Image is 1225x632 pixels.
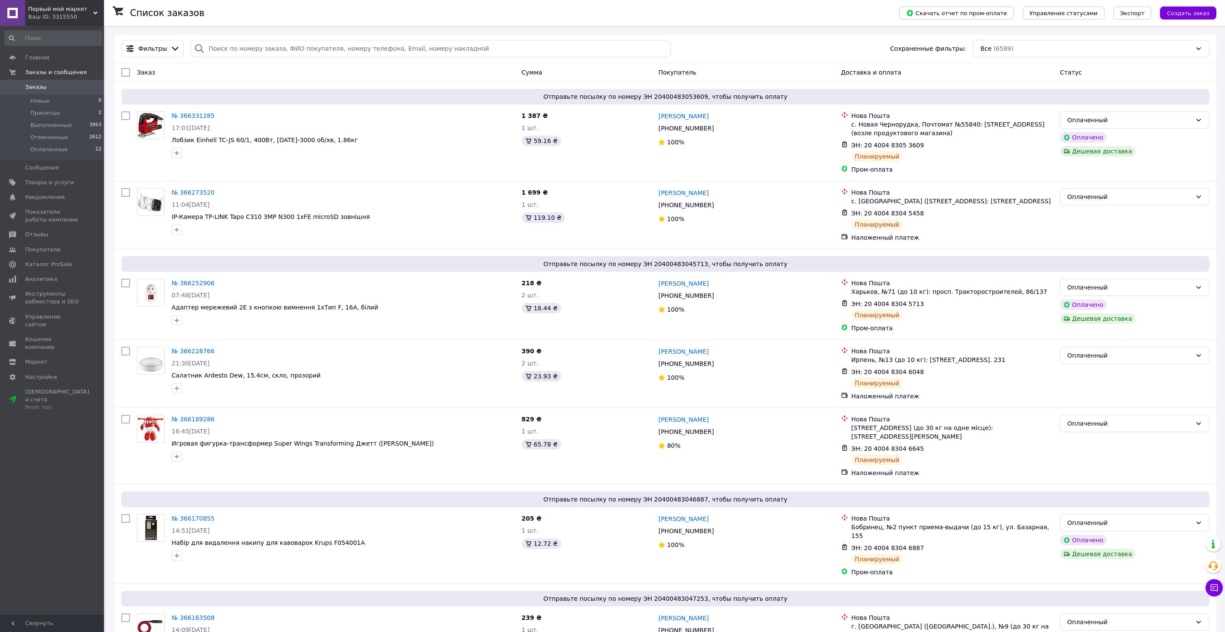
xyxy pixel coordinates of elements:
[1151,9,1216,16] a: Создать заказ
[125,495,1206,504] span: Отправьте посылку по номеру ЭН 20400483046887, чтобы получить оплату
[667,215,684,222] span: 100%
[89,134,101,141] span: 2612
[172,440,434,447] a: Игровая фигурка-трансформер Super Wings Transforming Джетт ([PERSON_NAME])
[851,523,1053,540] div: Бобринец, №2 пункт приема-выдачи (до 15 кг), ул. Базарная, 155
[890,44,966,53] span: Сохраненные фильтры:
[1023,7,1105,20] button: Управление статусами
[658,415,708,424] a: [PERSON_NAME]
[522,112,548,119] span: 1 387 ₴
[172,527,210,534] span: 14:51[DATE]
[28,5,93,13] span: Первый мой маркет
[25,208,80,224] span: Показатели работы компании
[851,544,924,551] span: ЭН: 20 4004 8304 6887
[172,137,358,143] a: Лобзик Einhell TC-JS 60/1, 400Вт, [DATE]-3000 об/хв, 1.86кг
[851,197,1053,205] div: с. [GEOGRAPHIC_DATA] ([STREET_ADDRESS]: [STREET_ADDRESS]
[137,69,155,76] span: Заказ
[137,111,165,139] a: Фото товару
[899,7,1014,20] button: Скачать отчет по пром-оплате
[658,69,696,76] span: Покупатель
[125,260,1206,268] span: Отправьте посылку по номеру ЭН 20400483045713, чтобы получить оплату
[522,69,543,76] span: Сумма
[138,44,167,53] span: Фильтры
[130,8,205,18] h1: Список заказов
[172,280,214,287] a: № 366252906
[851,219,903,230] div: Планируемый
[656,199,715,211] div: [PHONE_NUMBER]
[25,261,72,268] span: Каталог ProSale
[851,279,1053,287] div: Нова Пошта
[30,121,72,129] span: Выполненные
[851,324,1053,332] div: Пром-оплата
[1113,7,1151,20] button: Экспорт
[172,348,214,355] a: № 366228766
[25,193,65,201] span: Уведомления
[172,539,365,546] a: Набір для видалення накипу для кавоварок Krups F054001A
[1120,10,1144,16] span: Экспорт
[656,426,715,438] div: [PHONE_NUMBER]
[1067,115,1192,125] div: Оплаченный
[137,347,164,374] img: Фото товару
[1160,7,1216,20] button: Создать заказ
[851,300,924,307] span: ЭН: 20 4004 8304 5713
[658,515,708,523] a: [PERSON_NAME]
[658,614,708,622] a: [PERSON_NAME]
[25,290,80,306] span: Инструменты вебмастера и SEO
[851,424,1053,441] div: [STREET_ADDRESS] (до 30 кг на одне місце): [STREET_ADDRESS][PERSON_NAME]
[851,142,924,149] span: ЭН: 20 4004 8305 3609
[25,231,48,238] span: Отзывы
[25,373,57,381] span: Настройки
[993,45,1014,52] span: (6589)
[851,151,903,162] div: Планируемый
[172,292,210,299] span: 07:48[DATE]
[851,287,1053,296] div: Харьков, №71 (до 10 кг): просп. Тракторостроителей, 86/137
[667,442,680,449] span: 80%
[851,445,924,452] span: ЭН: 20 4004 8304 6645
[522,124,539,131] span: 1 шт.
[851,415,1053,424] div: Нова Пошта
[980,44,991,53] span: Все
[522,136,561,146] div: 59.16 ₴
[137,188,165,216] a: Фото товару
[1060,300,1107,310] div: Оплачено
[658,347,708,356] a: [PERSON_NAME]
[851,210,924,217] span: ЭН: 20 4004 8304 5458
[522,515,542,522] span: 205 ₴
[30,97,49,105] span: Новые
[172,201,210,208] span: 11:04[DATE]
[851,310,903,320] div: Планируемый
[172,515,214,522] a: № 366170855
[172,614,214,621] a: № 366163508
[656,358,715,370] div: [PHONE_NUMBER]
[851,613,1053,622] div: Нова Пошта
[137,416,164,441] img: Фото товару
[851,514,1053,523] div: Нова Пошта
[172,372,321,379] a: Салатник Ardesto Dew, 15.4см, скло, прозорий
[906,9,1007,17] span: Скачать отчет по пром-оплате
[851,188,1053,197] div: Нова Пошта
[1060,146,1136,156] div: Дешевая доставка
[1206,579,1223,596] button: Чат с покупателем
[137,279,165,306] a: Фото товару
[4,30,102,46] input: Поиск
[25,164,59,172] span: Сообщения
[1060,313,1136,324] div: Дешевая доставка
[172,213,370,220] a: IP-Камера TP-LINK Tapo C310 3MP N300 1xFE microSD зовнішня
[143,515,159,541] img: Фото товару
[522,360,539,367] span: 2 шт.
[658,279,708,288] a: [PERSON_NAME]
[1067,518,1192,528] div: Оплаченный
[851,355,1053,364] div: Ирпень, №13 (до 10 кг): [STREET_ADDRESS]. 231
[1067,351,1192,360] div: Оплаченный
[656,525,715,537] div: [PHONE_NUMBER]
[1067,283,1192,292] div: Оплаченный
[522,201,539,208] span: 1 шт.
[851,469,1053,477] div: Наложенный платеж
[1067,617,1192,627] div: Оплаченный
[1167,10,1209,16] span: Создать заказ
[522,280,542,287] span: 218 ₴
[191,40,670,57] input: Поиск по номеру заказа, ФИО покупателя, номеру телефона, Email, номеру накладной
[656,290,715,302] div: [PHONE_NUMBER]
